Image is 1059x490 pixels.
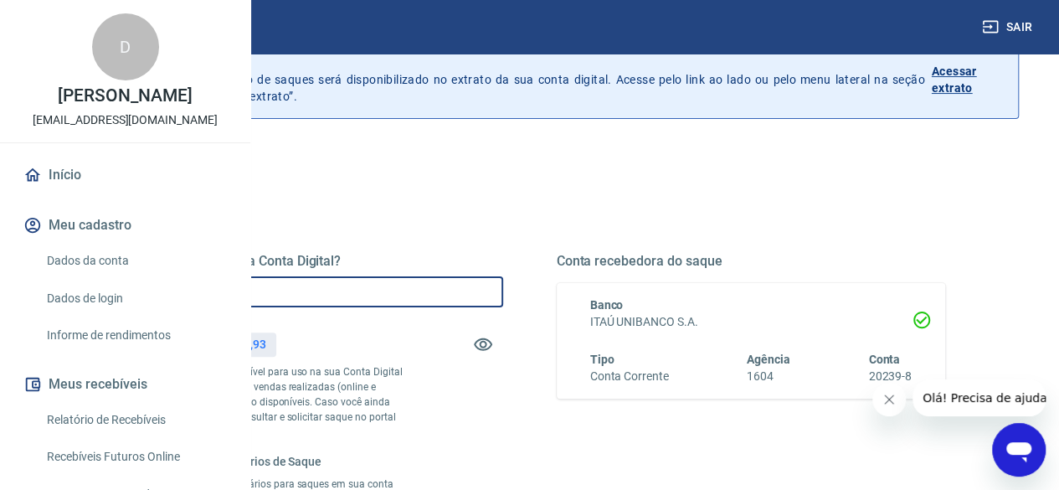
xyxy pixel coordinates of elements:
h6: ITAÚ UNIBANCO S.A. [590,313,912,331]
a: Relatório de Recebíveis [40,403,230,437]
a: Informe de rendimentos [40,318,230,353]
p: Histórico de saques [90,54,925,71]
iframe: Fechar mensagem [872,383,906,416]
h6: Alteração nos Dias e Horários de Saque [114,453,405,470]
h6: 1604 [747,368,790,385]
h5: Conta recebedora do saque [557,253,946,270]
span: Tipo [590,353,614,366]
h5: Quanto deseja sacar da Conta Digital? [114,253,503,270]
a: Recebíveis Futuros Online [40,440,230,474]
a: Dados de login [40,281,230,316]
button: Meus recebíveis [20,366,230,403]
div: D [92,13,159,80]
p: Acessar extrato [932,63,1005,96]
a: Acessar extrato [932,54,1005,105]
h6: 20239-8 [868,368,912,385]
p: R$ 1.128,93 [203,336,265,353]
iframe: Mensagem da empresa [912,379,1046,416]
h6: Conta Corrente [590,368,669,385]
button: Meu cadastro [20,207,230,244]
p: [PERSON_NAME] [58,87,192,105]
span: Conta [868,353,900,366]
a: Dados da conta [40,244,230,278]
p: A partir de agora, o histórico de saques será disponibilizado no extrato da sua conta digital. Ac... [90,54,925,105]
span: Banco [590,298,624,312]
iframe: Botão para abrir a janela de mensagens [992,423,1046,477]
a: Início [20,157,230,193]
p: *Corresponde ao saldo disponível para uso na sua Conta Digital Vindi. Incluindo os valores das ve... [114,364,405,440]
span: Olá! Precisa de ajuda? [10,12,141,25]
span: Agência [747,353,790,366]
p: [EMAIL_ADDRESS][DOMAIN_NAME] [33,111,218,129]
button: Sair [979,12,1039,43]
